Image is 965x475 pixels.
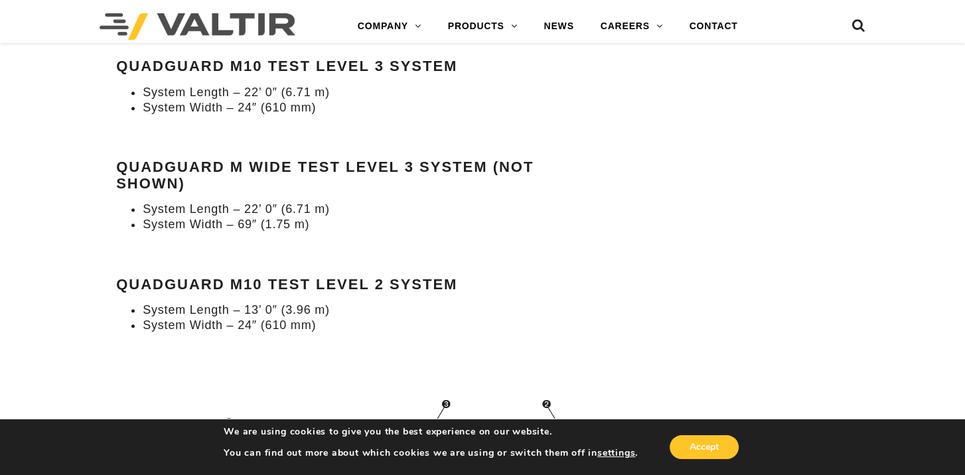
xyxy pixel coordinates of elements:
button: Accept [670,435,739,459]
a: CAREERS [587,13,676,40]
p: You can find out more about which cookies we are using or switch them off in . [224,447,638,459]
strong: QuadGuard M Wide Test Level 3 System (not shown) [116,159,534,191]
a: CONTACT [676,13,751,40]
li: System Length – 13’ 0″ (3.96 m) [143,303,607,318]
li: System Width – 24″ (610 mm) [143,100,607,115]
p: We are using cookies to give you the best experience on our website. [224,426,638,438]
li: System Length – 22’ 0″ (6.71 m) [143,85,607,100]
li: System Length – 22’ 0″ (6.71 m) [143,202,607,217]
li: System Width – 69″ (1.75 m) [143,217,607,232]
button: settings [597,447,635,459]
strong: QuadGuard M10 Test Level 3 System [116,58,457,74]
img: Valtir [100,13,295,40]
strong: QuadGuard M10 Test Level 2 System [116,276,457,293]
a: PRODUCTS [435,13,531,40]
a: NEWS [530,13,587,40]
a: COMPANY [344,13,435,40]
li: System Width – 24″ (610 mm) [143,318,607,333]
